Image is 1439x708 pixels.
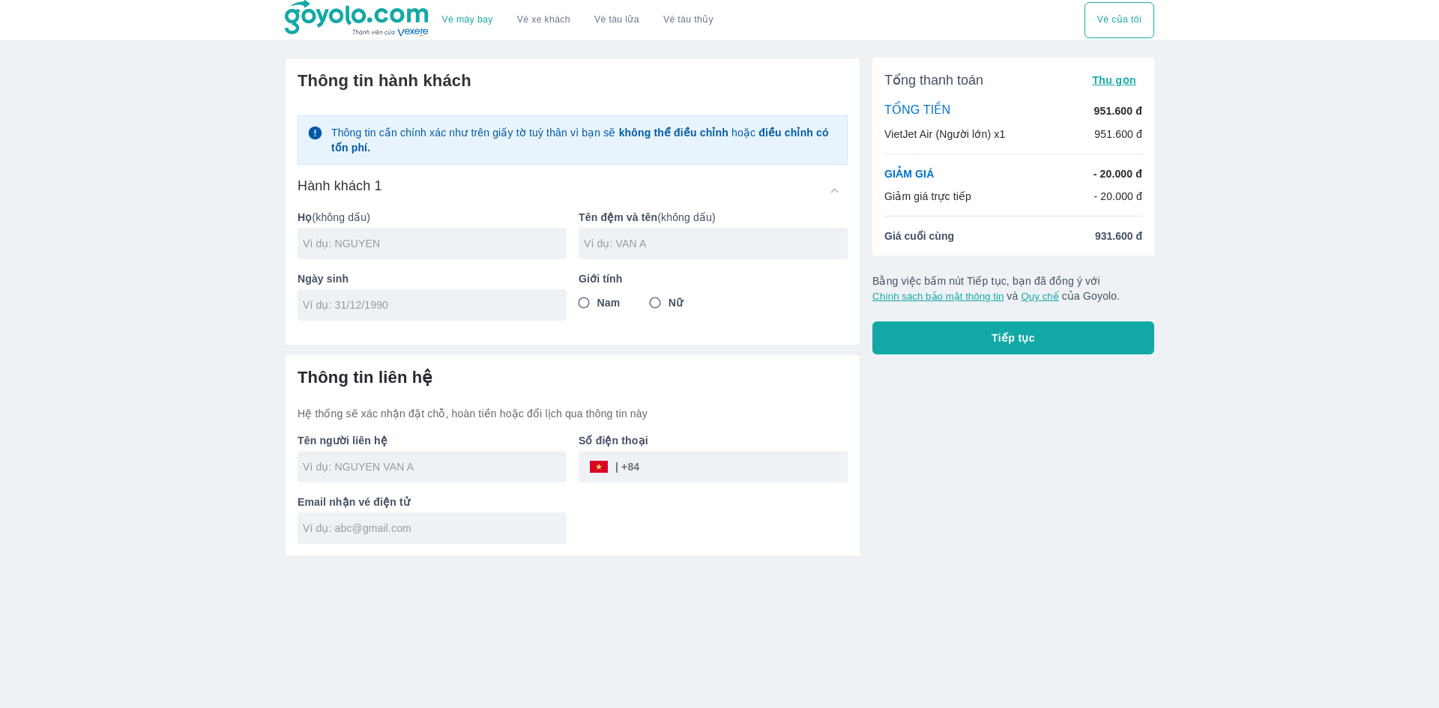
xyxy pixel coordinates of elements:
input: Ví dụ: NGUYEN [303,236,567,251]
button: Chính sách bảo mật thông tin [872,291,1004,302]
input: Ví dụ: VAN A [584,236,848,251]
p: Hệ thống sẽ xác nhận đặt chỗ, hoàn tiền hoặc đổi lịch qua thông tin này [298,406,848,421]
input: Ví dụ: NGUYEN VAN A [303,459,567,474]
input: Ví dụ: 31/12/1990 [303,297,552,312]
div: choose transportation mode [1084,2,1154,38]
h6: Hành khách 1 [298,177,382,195]
a: Vé máy bay [442,14,493,25]
a: Vé tàu lửa [582,2,651,38]
div: choose transportation mode [430,2,725,38]
button: Vé tàu thủy [651,2,725,38]
span: Thu gọn [1092,74,1136,86]
span: Tiếp tục [992,330,1035,345]
button: Thu gọn [1086,70,1142,91]
h6: Thông tin hành khách [298,70,848,91]
p: - 20.000 đ [1093,189,1142,204]
span: 931.600 đ [1095,229,1142,243]
button: Vé của tôi [1084,2,1154,38]
span: Tổng thanh toán [884,71,983,89]
p: 951.600 đ [1094,127,1142,142]
h6: Thông tin liên hệ [298,367,848,388]
p: Giảm giá trực tiếp [884,189,971,204]
p: TỔNG TIỀN [884,103,950,119]
p: 951.600 đ [1094,103,1142,118]
p: - 20.000 đ [1093,166,1142,181]
b: Tên người liên hệ [298,435,387,447]
b: Tên đệm và tên [579,211,657,223]
p: Bằng việc bấm nút Tiếp tục, bạn đã đồng ý với và của Goyolo. [872,273,1154,303]
p: GIẢM GIÁ [884,166,934,181]
p: Thông tin cần chính xác như trên giấy tờ tuỳ thân vì bạn sẽ hoặc [331,125,838,155]
p: Giới tính [579,271,848,286]
p: VietJet Air (Người lớn) x1 [884,127,1005,142]
b: Email nhận vé điện tử [298,496,410,508]
p: (không dấu) [298,210,567,225]
span: Giá cuối cùng [884,229,954,243]
p: Ngày sinh [298,271,567,286]
input: Ví dụ: abc@gmail.com [303,521,567,536]
button: Quy chế [1021,291,1058,302]
b: Họ [298,211,312,223]
a: Vé xe khách [517,14,570,25]
button: Tiếp tục [872,321,1154,354]
p: (không dấu) [579,210,848,225]
strong: không thể điều chỉnh [619,127,728,139]
span: Nam [597,295,621,310]
span: Nữ [669,295,683,310]
b: Số điện thoại [579,435,648,447]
